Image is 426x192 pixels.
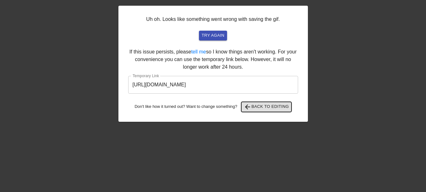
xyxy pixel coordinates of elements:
[118,6,308,122] div: Uh oh. Looks like something went wrong with saving the gif. If this issue persists, please so I k...
[199,31,227,40] button: try again
[201,32,224,39] span: try again
[241,102,291,112] button: Back to Editing
[128,76,298,94] input: bare
[244,103,289,111] span: Back to Editing
[191,49,206,54] a: tell me
[128,102,298,112] div: Don't like how it turned out? Want to change something?
[244,103,251,111] span: arrow_back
